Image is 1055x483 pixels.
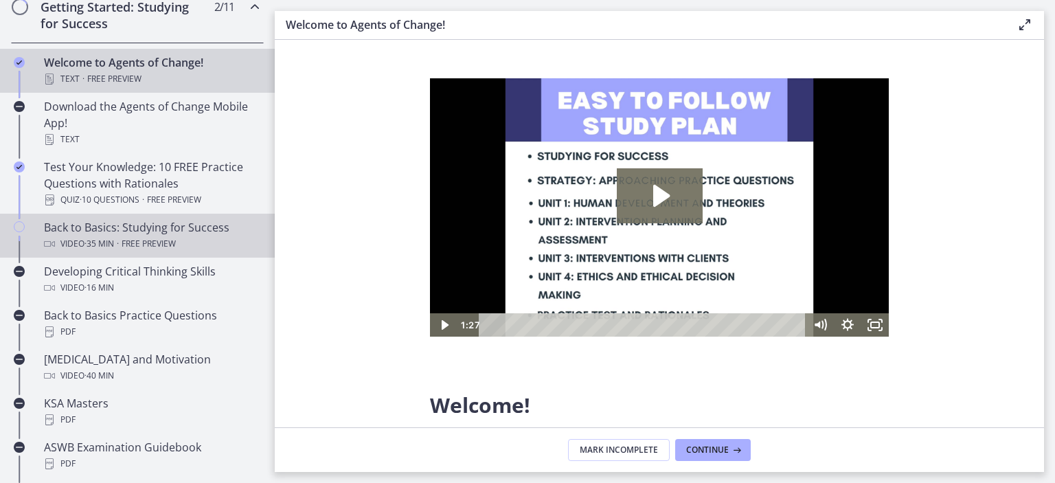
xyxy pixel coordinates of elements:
div: Quiz [44,192,258,208]
span: Continue [686,445,729,456]
div: KSA Masters [44,395,258,428]
div: [MEDICAL_DATA] and Motivation [44,351,258,384]
div: Text [44,71,258,87]
div: Test Your Knowledge: 10 FREE Practice Questions with Rationales [44,159,258,208]
div: Video [44,236,258,252]
div: PDF [44,324,258,340]
i: Completed [14,161,25,172]
button: Fullscreen [431,235,459,258]
span: Free preview [87,71,141,87]
span: · [82,71,84,87]
span: · [142,192,144,208]
span: · [117,236,119,252]
span: Mark Incomplete [580,445,658,456]
button: Continue [675,439,751,461]
h3: Welcome to Agents of Change! [286,16,995,33]
div: Video [44,368,258,384]
div: Back to Basics Practice Questions [44,307,258,340]
span: · 10 Questions [80,192,139,208]
div: PDF [44,456,258,472]
button: Play Video: c1o6hcmjueu5qasqsu00.mp4 [187,90,273,145]
div: Download the Agents of Change Mobile App! [44,98,258,148]
span: Free preview [122,236,176,252]
span: · 16 min [84,280,114,296]
div: Video [44,280,258,296]
div: ASWB Examination Guidebook [44,439,258,472]
span: · 35 min [84,236,114,252]
span: · 40 min [84,368,114,384]
span: Free preview [147,192,201,208]
i: Completed [14,57,25,68]
div: Developing Critical Thinking Skills [44,263,258,296]
div: PDF [44,412,258,428]
button: Mute [376,235,404,258]
div: Welcome to Agents of Change! [44,54,258,87]
div: Text [44,131,258,148]
div: Back to Basics: Studying for Success [44,219,258,252]
button: Show settings menu [404,235,431,258]
div: Playbar [59,235,370,258]
button: Mark Incomplete [568,439,670,461]
span: Welcome! [430,391,530,419]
